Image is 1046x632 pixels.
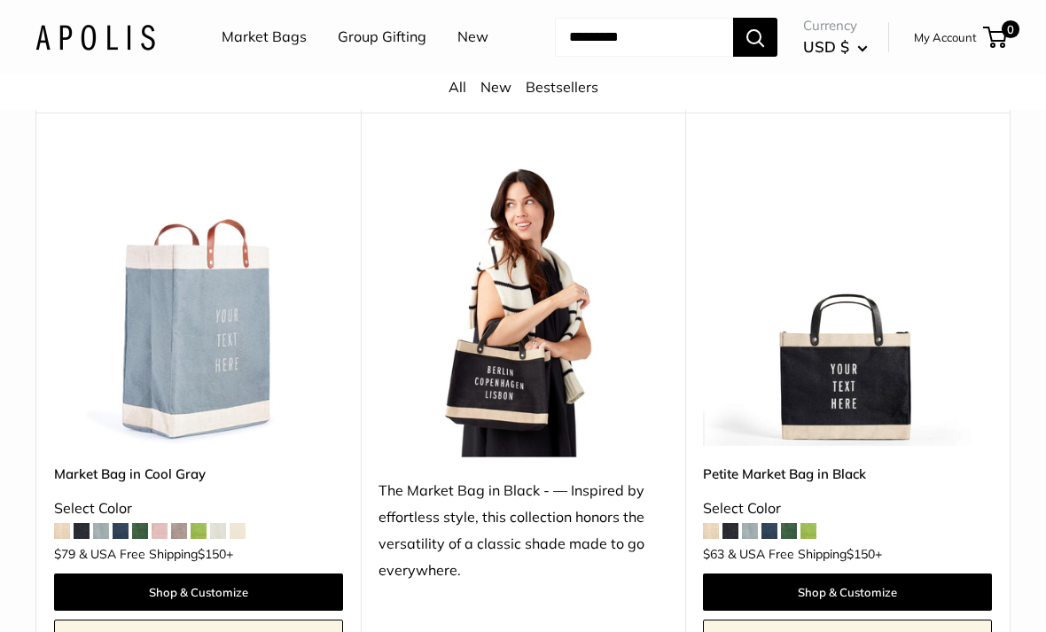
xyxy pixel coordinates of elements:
a: All [449,78,466,96]
img: description_Make it yours with custom printed text. [703,157,992,446]
a: Market Bags [222,24,307,51]
a: description_Make it yours with custom printed text.Petite Market Bag in Black [703,157,992,446]
div: Select Color [54,495,343,522]
span: $79 [54,546,75,562]
button: USD $ [803,33,868,61]
a: New [480,78,511,96]
span: USD $ [803,37,849,56]
a: Petite Market Bag in Black [703,464,992,484]
span: Currency [803,13,868,38]
img: Market Bag in Cool Gray [54,157,343,446]
a: Group Gifting [338,24,426,51]
a: Shop & Customize [703,573,992,611]
a: Market Bag in Cool Gray [54,464,343,484]
a: Market Bag in Cool GrayMarket Bag in Cool Gray [54,157,343,446]
img: Apolis [35,24,155,50]
img: The Market Bag in Black - — Inspired by effortless style, this collection honors the versatility ... [379,157,667,460]
a: 0 [985,27,1007,48]
span: $150 [847,546,875,562]
a: Shop & Customize [54,573,343,611]
div: The Market Bag in Black - — Inspired by effortless style, this collection honors the versatility ... [379,478,667,584]
span: $63 [703,546,724,562]
a: New [457,24,488,51]
a: My Account [914,27,977,48]
span: $150 [198,546,226,562]
span: & USA Free Shipping + [79,548,233,560]
span: & USA Free Shipping + [728,548,882,560]
input: Search... [555,18,733,57]
div: Select Color [703,495,992,522]
iframe: Sign Up via Text for Offers [14,565,190,618]
span: 0 [1002,20,1019,38]
button: Search [733,18,777,57]
a: Bestsellers [526,78,598,96]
